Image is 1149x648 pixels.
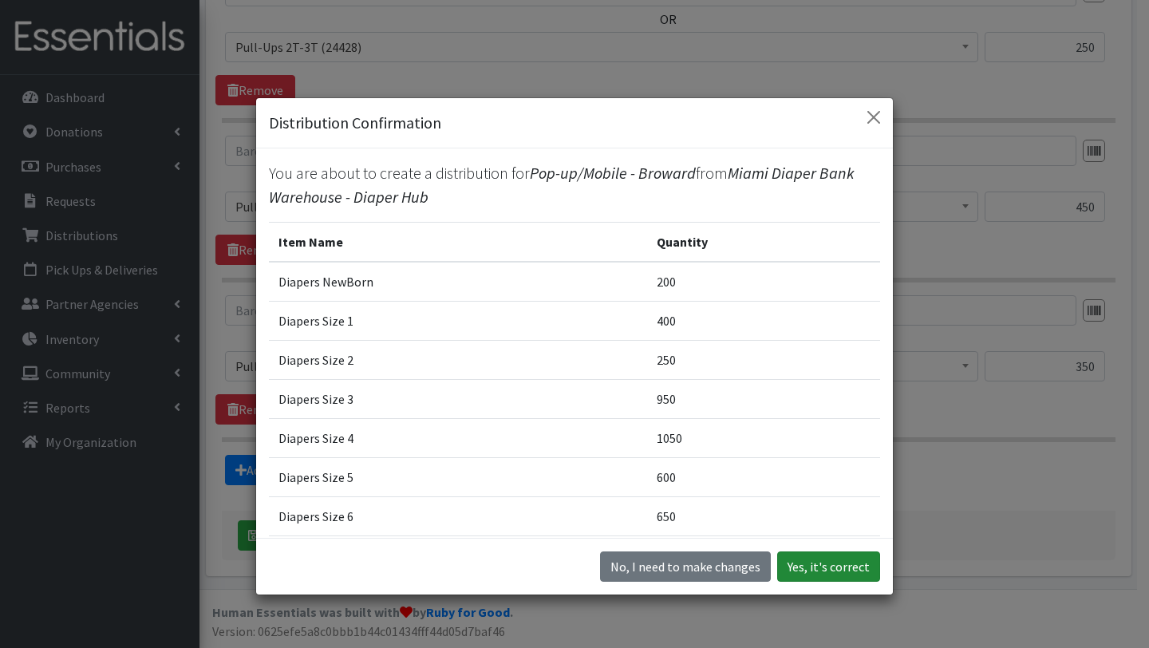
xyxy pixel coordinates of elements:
button: Close [861,105,886,130]
td: Diapers Size 2 [269,341,647,380]
td: Diapers Size 5 [269,458,647,497]
td: 200 [647,262,880,302]
p: You are about to create a distribution for from [269,161,880,209]
td: 1050 [647,419,880,458]
td: Diaper Size 7 [269,536,647,575]
span: Pop-up/Mobile - Broward [530,163,696,183]
button: Yes, it's correct [777,551,880,582]
h5: Distribution Confirmation [269,111,441,135]
th: Item Name [269,223,647,263]
td: 600 [647,458,880,497]
td: Diapers NewBorn [269,262,647,302]
td: 400 [647,302,880,341]
td: 250 [647,341,880,380]
td: Diapers Size 6 [269,497,647,536]
td: 400 [647,536,880,575]
button: No I need to make changes [600,551,771,582]
td: Diapers Size 1 [269,302,647,341]
td: Diapers Size 4 [269,419,647,458]
td: 650 [647,497,880,536]
th: Quantity [647,223,880,263]
td: Diapers Size 3 [269,380,647,419]
td: 950 [647,380,880,419]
